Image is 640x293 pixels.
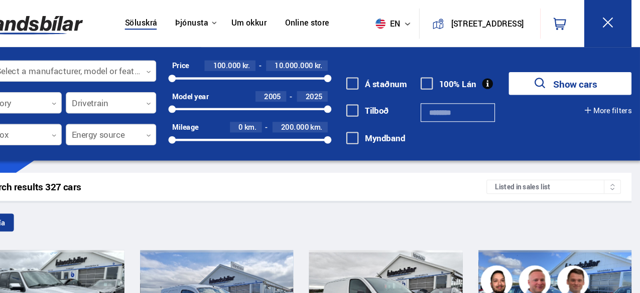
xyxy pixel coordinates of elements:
[495,170,622,183] div: Listed in sales list
[324,86,340,96] span: 2025
[362,100,403,109] label: Tilboð
[236,57,263,67] span: 100.000
[516,68,632,90] button: Show cars
[153,17,183,28] a: Söluskrá
[198,116,223,124] div: Mileage
[266,116,278,124] span: km.
[328,116,340,124] span: km.
[362,126,418,135] label: Myndband
[8,4,38,34] button: Opna LiveChat spjallviðmót
[433,75,485,84] label: 100% Lán
[264,58,272,66] span: kr.
[362,75,420,84] label: Á staðnum
[261,115,265,125] span: 0
[386,18,411,27] span: en
[198,87,232,95] div: Model year
[459,18,533,27] button: [STREET_ADDRESS]
[491,252,521,282] img: nhp88E3Fdnt1Opn2.png
[390,18,400,27] img: svg+xml;base64,PHN2ZyB4bWxucz0iaHR0cDovL3d3dy53My5vcmcvMjAwMC9zdmciIHdpZHRoPSI1MTIiIGhlaWdodD0iNT...
[201,17,231,27] button: Þjónusta
[8,6,113,39] img: G0Ugv5HjCgRt.svg
[332,58,340,66] span: kr.
[8,202,48,219] div: Sía
[305,17,346,28] a: Online store
[386,8,431,37] button: en
[301,115,327,125] span: 200.000
[588,101,632,109] button: More filters
[285,86,301,96] span: 2005
[437,8,540,37] a: [STREET_ADDRESS]
[527,252,557,282] img: siFngHWaQ9KaOqBr.png
[295,57,331,67] span: 10.000.000
[198,58,214,66] div: Price
[563,252,593,282] img: FbJEzSuNWCJXmdc-.webp
[18,171,495,182] div: Search results 327 cars
[254,17,287,28] a: Um okkur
